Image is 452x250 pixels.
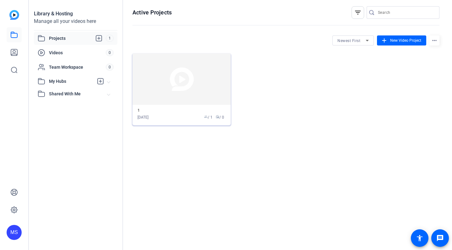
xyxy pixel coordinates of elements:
mat-icon: message [436,234,444,242]
img: Project thumbnail [132,53,231,105]
img: blue-gradient.svg [9,10,19,20]
span: Projects [49,35,106,42]
span: / 1 [204,114,213,120]
span: / 0 [216,114,224,120]
h1: Active Projects [132,9,172,16]
mat-icon: more_horiz [429,35,439,45]
mat-icon: add [381,37,388,44]
span: radio [216,115,219,119]
span: group [204,115,208,119]
div: Library & Hosting [34,10,117,18]
div: MS [7,225,22,240]
span: My Hubs [49,78,94,85]
div: 1 [137,108,226,113]
button: New Video Project [377,35,426,45]
div: Manage all your videos here [34,18,117,25]
span: 1 [106,35,114,42]
mat-expansion-panel-header: Shared With Me [34,88,117,100]
mat-icon: accessibility [416,234,423,242]
div: [DATE] [137,114,148,120]
mat-expansion-panel-header: My Hubs [34,75,117,88]
mat-icon: filter_list [354,9,362,16]
span: Team Workspace [49,64,106,70]
span: 0 [106,64,114,71]
span: Newest First [337,39,360,43]
span: Shared With Me [49,91,107,97]
span: 0 [106,49,114,56]
span: New Video Project [390,38,421,43]
input: Search [378,9,434,16]
span: Videos [49,50,106,56]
